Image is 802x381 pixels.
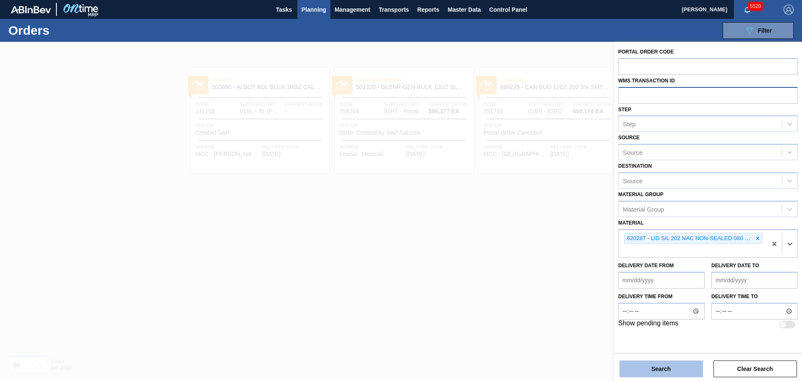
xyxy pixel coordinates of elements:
label: Delivery Date to [711,263,759,268]
img: TNhmsLtSVTkK8tSr43FrP2fwEKptu5GPRR3wAAAABJRU5ErkJggg== [11,6,51,13]
span: Transports [379,5,409,15]
label: Show pending items [618,320,678,330]
span: Filter [758,27,772,34]
label: Step [618,107,631,113]
span: Control Panel [489,5,527,15]
label: Material Group [618,192,663,197]
button: Filter [723,22,794,39]
span: 5520 [748,2,763,11]
div: Material Group [623,205,664,212]
div: 620287 - LID SIL 202 NAC NON-SEALED 080 0514 SIL [624,233,753,244]
label: Delivery Date from [618,263,674,268]
input: mm/dd/yyyy [711,272,798,289]
label: Source [618,135,640,141]
h1: Orders [8,26,133,35]
label: Delivery time to [711,291,798,303]
label: Destination [618,163,652,169]
span: Reports [417,5,439,15]
div: Source [623,177,643,184]
div: Step [623,120,636,128]
span: Planning [302,5,326,15]
span: Tasks [275,5,293,15]
label: Portal Order Code [618,49,674,55]
button: Notifications [734,4,761,15]
label: Material [618,220,644,226]
label: WMS Transaction ID [618,78,675,84]
input: mm/dd/yyyy [618,272,705,289]
span: Management [335,5,371,15]
img: Logout [784,5,794,15]
label: Delivery time from [618,291,705,303]
span: Master Data [448,5,481,15]
div: Source [623,149,643,156]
